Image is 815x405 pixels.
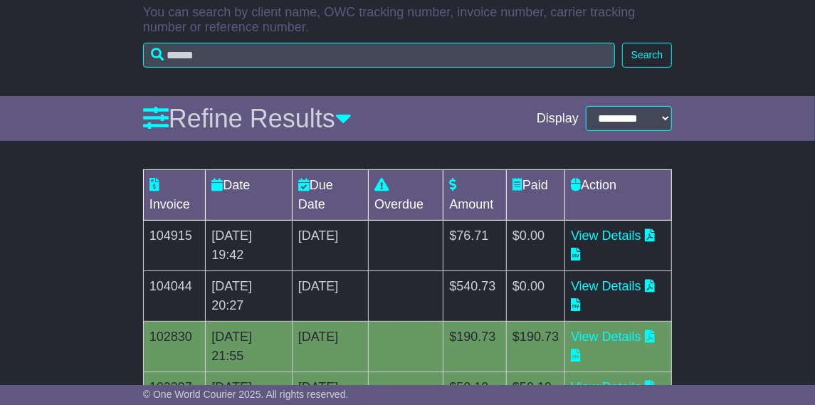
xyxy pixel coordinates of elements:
[443,221,507,271] td: $76.71
[443,271,507,322] td: $540.73
[537,111,579,127] span: Display
[571,380,641,394] a: View Details
[206,170,292,221] td: Date
[206,221,292,271] td: [DATE] 19:42
[206,271,292,322] td: [DATE] 20:27
[443,322,507,372] td: $190.73
[143,389,349,400] span: © One World Courier 2025. All rights reserved.
[143,104,352,133] a: Refine Results
[443,170,507,221] td: Amount
[507,271,565,322] td: $0.00
[143,170,206,221] td: Invoice
[369,170,443,221] td: Overdue
[143,322,206,372] td: 102830
[143,221,206,271] td: 104915
[292,271,368,322] td: [DATE]
[206,322,292,372] td: [DATE] 21:55
[622,43,672,68] button: Search
[571,279,641,293] a: View Details
[507,170,565,221] td: Paid
[143,5,672,36] p: You can search by client name, OWC tracking number, invoice number, carrier tracking number or re...
[507,322,565,372] td: $190.73
[292,322,368,372] td: [DATE]
[571,228,641,243] a: View Details
[292,221,368,271] td: [DATE]
[507,221,565,271] td: $0.00
[143,271,206,322] td: 104044
[565,170,672,221] td: Action
[571,330,641,344] a: View Details
[292,170,368,221] td: Due Date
